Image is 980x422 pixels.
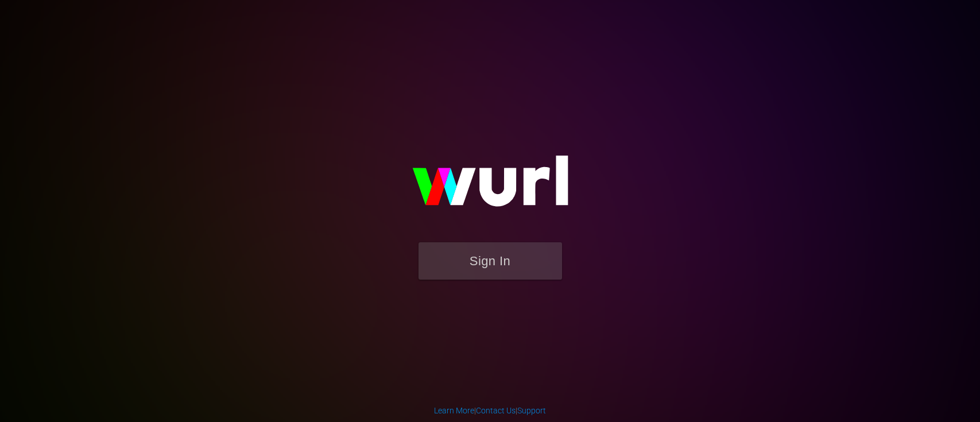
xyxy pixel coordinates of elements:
a: Support [517,406,546,415]
a: Learn More [434,406,474,415]
div: | | [434,405,546,416]
img: wurl-logo-on-black-223613ac3d8ba8fe6dc639794a292ebdb59501304c7dfd60c99c58986ef67473.svg [375,131,605,242]
a: Contact Us [476,406,516,415]
button: Sign In [419,242,562,280]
